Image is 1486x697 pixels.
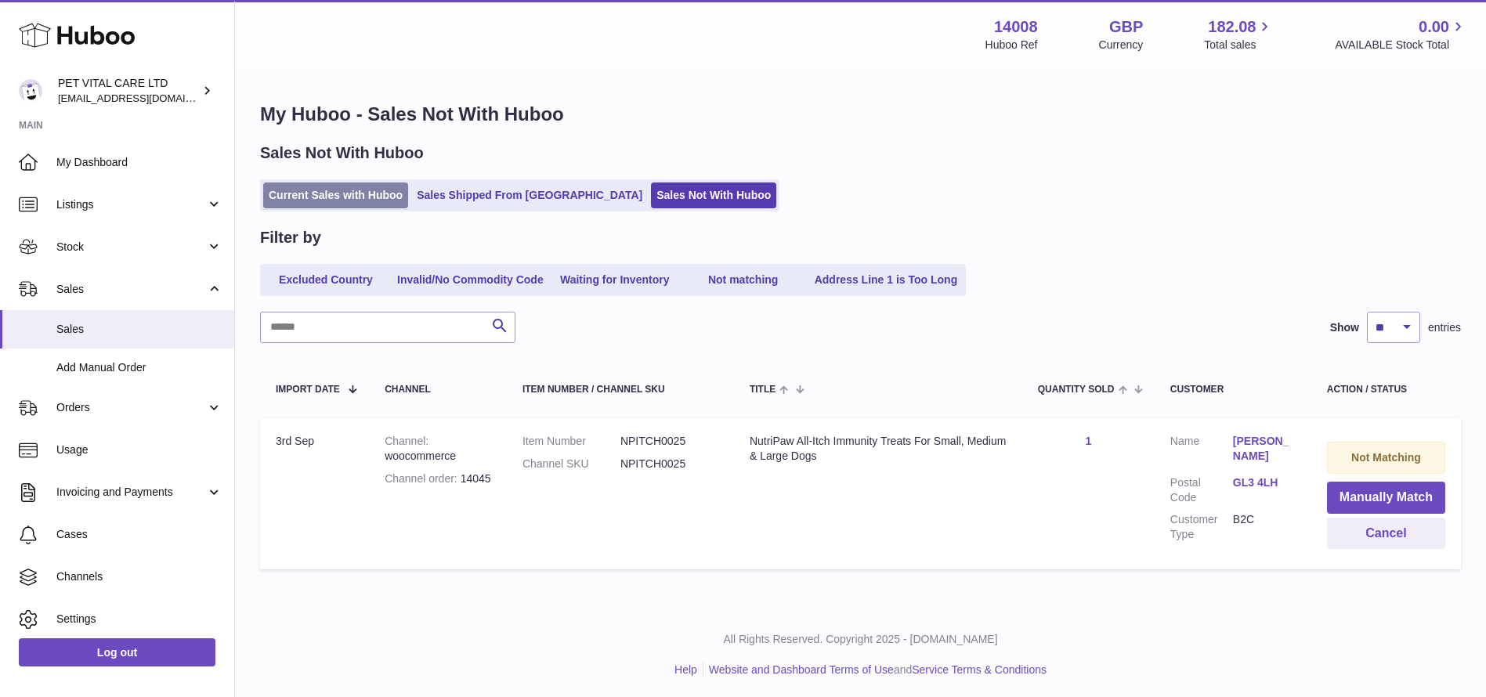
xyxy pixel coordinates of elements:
[1038,385,1115,395] span: Quantity Sold
[411,182,648,208] a: Sales Shipped From [GEOGRAPHIC_DATA]
[1428,320,1461,335] span: entries
[263,267,389,293] a: Excluded Country
[750,385,776,395] span: Title
[522,385,718,395] div: Item Number / Channel SKU
[56,569,222,584] span: Channels
[1109,16,1143,38] strong: GBP
[1085,435,1091,447] a: 1
[260,143,424,164] h2: Sales Not With Huboo
[19,79,42,103] img: petvitalcare@gmail.com
[276,385,340,395] span: Import date
[248,632,1473,647] p: All Rights Reserved. Copyright 2025 - [DOMAIN_NAME]
[56,155,222,170] span: My Dashboard
[19,638,215,666] a: Log out
[1170,434,1233,468] dt: Name
[1335,16,1467,52] a: 0.00 AVAILABLE Stock Total
[1233,475,1296,490] a: GL3 4LH
[392,267,549,293] a: Invalid/No Commodity Code
[1170,475,1233,505] dt: Postal Code
[1099,38,1144,52] div: Currency
[1233,512,1296,542] dd: B2C
[56,197,206,212] span: Listings
[260,227,321,248] h2: Filter by
[58,92,230,104] span: [EMAIL_ADDRESS][DOMAIN_NAME]
[674,663,697,676] a: Help
[709,663,894,676] a: Website and Dashboard Terms of Use
[385,472,461,485] strong: Channel order
[1330,320,1359,335] label: Show
[1208,16,1256,38] span: 182.08
[1233,434,1296,464] a: [PERSON_NAME]
[994,16,1038,38] strong: 14008
[651,182,776,208] a: Sales Not With Huboo
[1204,38,1274,52] span: Total sales
[620,434,718,449] dd: NPITCH0025
[1170,512,1233,542] dt: Customer Type
[385,435,428,447] strong: Channel
[56,400,206,415] span: Orders
[385,471,491,486] div: 14045
[1327,518,1445,550] button: Cancel
[809,267,964,293] a: Address Line 1 is Too Long
[985,38,1038,52] div: Huboo Ref
[56,442,222,457] span: Usage
[56,360,222,375] span: Add Manual Order
[522,457,620,471] dt: Channel SKU
[620,457,718,471] dd: NPITCH0025
[56,282,206,297] span: Sales
[750,434,1007,464] div: NutriPaw All-Itch Immunity Treats For Small, Medium & Large Dogs
[56,322,222,337] span: Sales
[1351,451,1421,464] strong: Not Matching
[58,76,199,106] div: PET VITAL CARE LTD
[522,434,620,449] dt: Item Number
[681,267,806,293] a: Not matching
[1419,16,1449,38] span: 0.00
[385,385,491,395] div: Channel
[56,527,222,542] span: Cases
[56,240,206,255] span: Stock
[1327,385,1445,395] div: Action / Status
[703,663,1047,677] li: and
[260,102,1461,127] h1: My Huboo - Sales Not With Huboo
[1327,482,1445,514] button: Manually Match
[385,434,491,464] div: woocommerce
[56,612,222,627] span: Settings
[1335,38,1467,52] span: AVAILABLE Stock Total
[1170,385,1296,395] div: Customer
[56,485,206,500] span: Invoicing and Payments
[263,182,408,208] a: Current Sales with Huboo
[260,418,369,569] td: 3rd Sep
[1204,16,1274,52] a: 182.08 Total sales
[912,663,1047,676] a: Service Terms & Conditions
[552,267,678,293] a: Waiting for Inventory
